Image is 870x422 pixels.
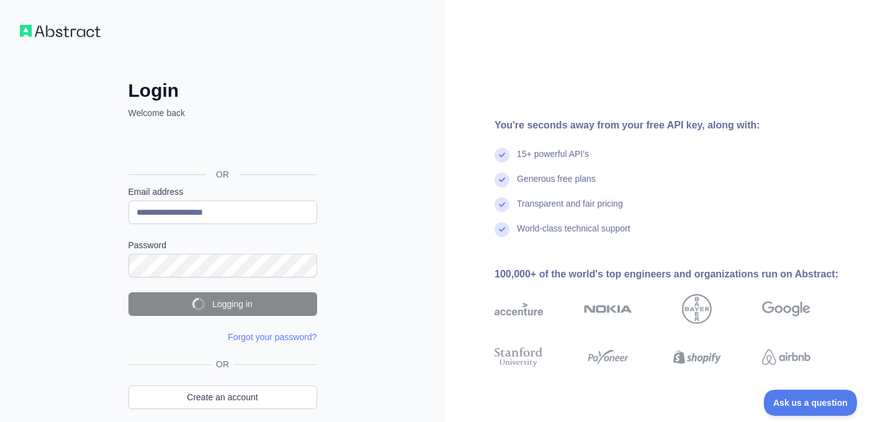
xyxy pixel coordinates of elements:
[517,222,630,247] div: World-class technical support
[128,239,317,251] label: Password
[495,294,543,324] img: accenture
[495,345,543,369] img: stanford university
[128,79,317,102] h2: Login
[517,148,589,173] div: 15+ powerful API's
[682,294,712,324] img: bayer
[495,197,509,212] img: check mark
[517,197,623,222] div: Transparent and fair pricing
[206,168,239,181] span: OR
[495,222,509,237] img: check mark
[128,385,317,409] a: Create an account
[762,294,810,324] img: google
[20,25,101,37] img: Workflow
[128,107,317,119] p: Welcome back
[211,358,234,370] span: OR
[228,332,316,342] a: Forgot your password?
[584,294,632,324] img: nokia
[128,186,317,198] label: Email address
[495,118,850,133] div: You're seconds away from your free API key, along with:
[495,148,509,163] img: check mark
[122,133,321,160] iframe: Кнопка "Войти с аккаунтом Google"
[495,267,850,282] div: 100,000+ of the world's top engineers and organizations run on Abstract:
[128,292,317,316] button: Logging in
[762,345,810,369] img: airbnb
[764,390,858,416] iframe: Toggle Customer Support
[517,173,596,197] div: Generous free plans
[495,173,509,187] img: check mark
[584,345,632,369] img: payoneer
[673,345,722,369] img: shopify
